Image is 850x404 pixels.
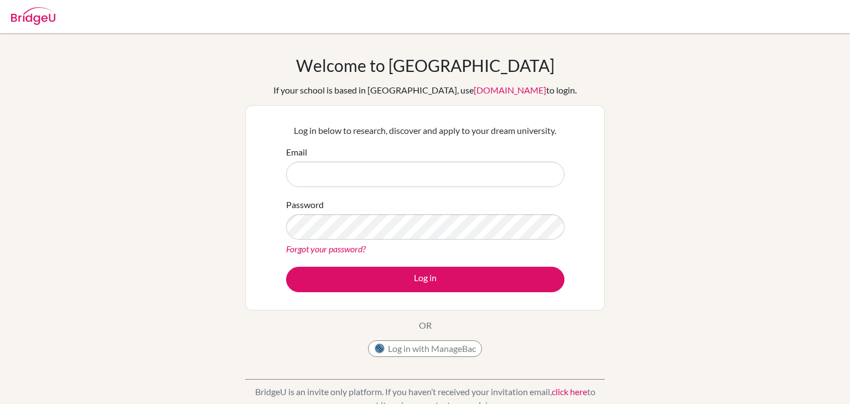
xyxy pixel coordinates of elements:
h1: Welcome to [GEOGRAPHIC_DATA] [296,55,554,75]
button: Log in with ManageBac [368,340,482,357]
a: [DOMAIN_NAME] [474,85,546,95]
button: Log in [286,267,564,292]
p: OR [419,319,432,332]
div: If your school is based in [GEOGRAPHIC_DATA], use to login. [273,84,577,97]
p: Log in below to research, discover and apply to your dream university. [286,124,564,137]
a: Forgot your password? [286,244,366,254]
label: Password [286,198,324,211]
label: Email [286,146,307,159]
img: Bridge-U [11,7,55,25]
a: click here [552,386,587,397]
